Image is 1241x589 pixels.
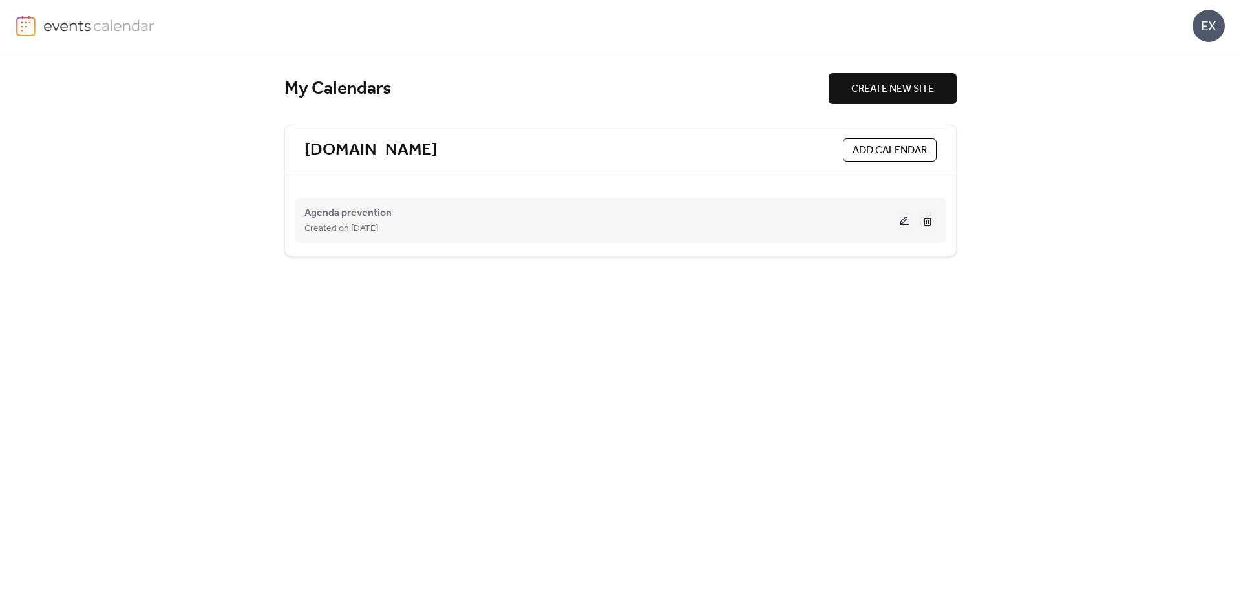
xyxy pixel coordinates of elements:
a: Agenda prévention [304,209,392,217]
button: ADD CALENDAR [843,138,937,162]
div: My Calendars [284,78,829,100]
span: Agenda prévention [304,206,392,221]
img: logo [16,16,36,36]
button: CREATE NEW SITE [829,73,957,104]
span: Created on [DATE] [304,221,378,237]
span: CREATE NEW SITE [851,81,934,97]
img: logo-type [43,16,155,35]
span: ADD CALENDAR [853,143,927,158]
a: [DOMAIN_NAME] [304,140,438,161]
div: EX [1193,10,1225,42]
